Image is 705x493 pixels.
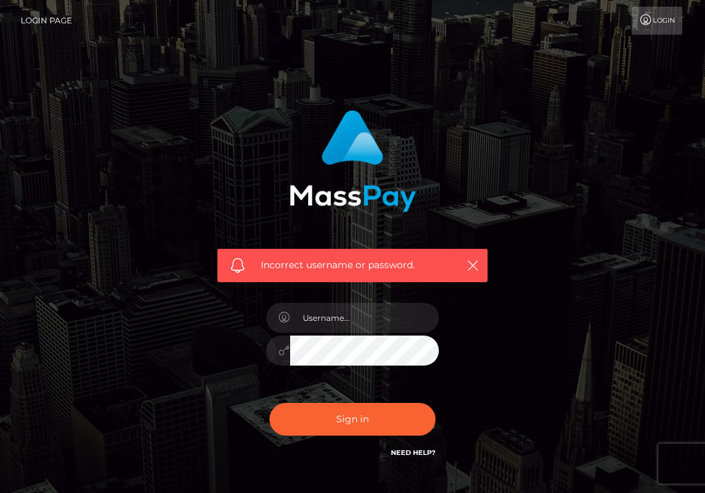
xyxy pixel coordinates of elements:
[269,403,436,436] button: Sign in
[391,448,436,457] a: Need Help?
[290,303,440,333] input: Username...
[261,258,451,272] span: Incorrect username or password.
[21,7,72,35] a: Login Page
[289,110,416,212] img: MassPay Login
[632,7,682,35] a: Login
